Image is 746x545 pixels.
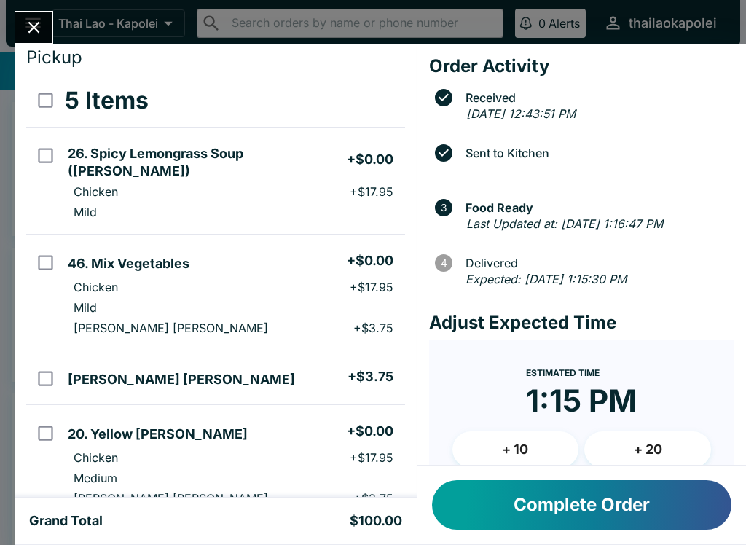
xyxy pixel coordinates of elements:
[452,431,579,468] button: + 10
[350,512,402,530] h5: $100.00
[348,368,393,385] h5: + $3.75
[74,450,118,465] p: Chicken
[26,47,82,68] span: Pickup
[441,202,447,213] text: 3
[347,252,393,270] h5: + $0.00
[458,146,734,160] span: Sent to Kitchen
[350,184,393,199] p: + $17.95
[29,512,103,530] h5: Grand Total
[65,86,149,115] h3: 5 Items
[429,312,734,334] h4: Adjust Expected Time
[74,205,97,219] p: Mild
[15,12,52,43] button: Close
[526,382,637,420] time: 1:15 PM
[440,257,447,269] text: 4
[350,280,393,294] p: + $17.95
[74,471,117,485] p: Medium
[68,145,346,180] h5: 26. Spicy Lemongrass Soup ([PERSON_NAME])
[432,480,731,530] button: Complete Order
[74,300,97,315] p: Mild
[68,371,295,388] h5: [PERSON_NAME] [PERSON_NAME]
[353,321,393,335] p: + $3.75
[458,91,734,104] span: Received
[347,151,393,168] h5: + $0.00
[526,367,600,378] span: Estimated Time
[74,491,268,506] p: [PERSON_NAME] [PERSON_NAME]
[458,256,734,270] span: Delivered
[347,423,393,440] h5: + $0.00
[429,55,734,77] h4: Order Activity
[74,280,118,294] p: Chicken
[74,321,268,335] p: [PERSON_NAME] [PERSON_NAME]
[458,201,734,214] span: Food Ready
[466,272,627,286] em: Expected: [DATE] 1:15:30 PM
[353,491,393,506] p: + $3.75
[74,184,118,199] p: Chicken
[350,450,393,465] p: + $17.95
[584,431,711,468] button: + 20
[466,216,663,231] em: Last Updated at: [DATE] 1:16:47 PM
[68,255,189,272] h5: 46. Mix Vegetables
[466,106,576,121] em: [DATE] 12:43:51 PM
[68,426,248,443] h5: 20. Yellow [PERSON_NAME]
